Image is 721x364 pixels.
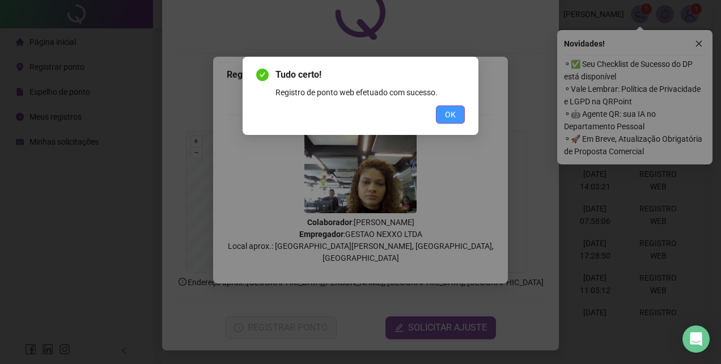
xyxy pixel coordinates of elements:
div: Open Intercom Messenger [682,325,710,353]
button: OK [436,105,465,124]
span: check-circle [256,69,269,81]
span: OK [445,108,456,121]
span: Tudo certo! [275,68,465,82]
div: Registro de ponto web efetuado com sucesso. [275,86,465,99]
